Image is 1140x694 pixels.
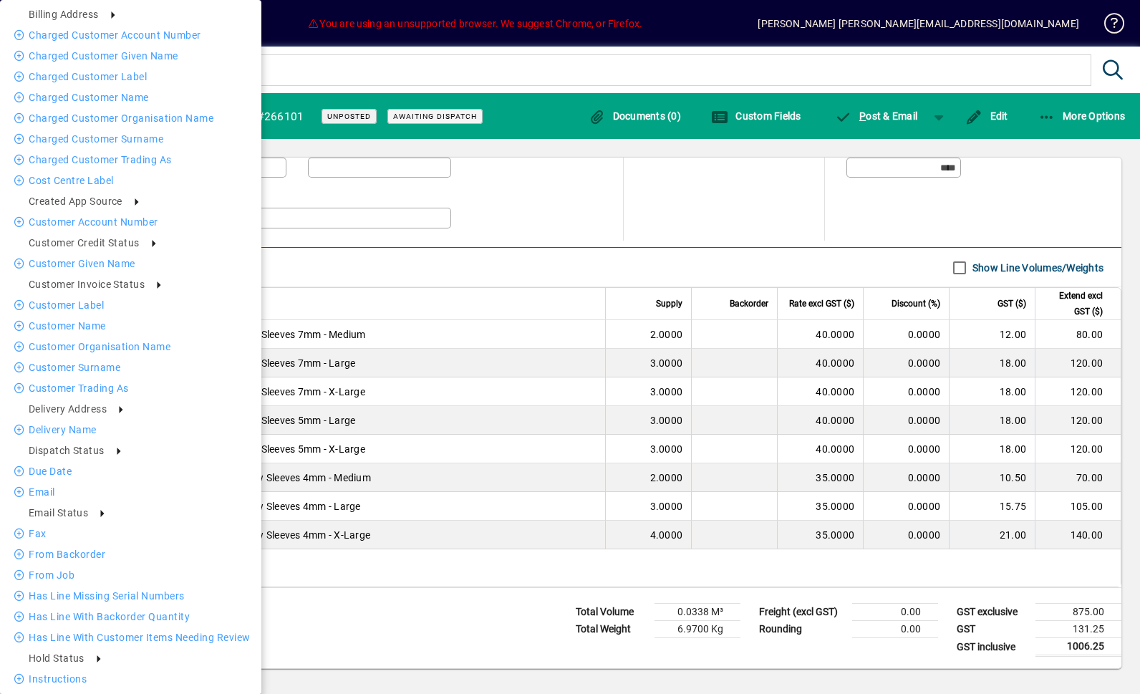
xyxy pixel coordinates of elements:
[29,279,145,290] span: Customer Invoice Status
[29,9,99,20] span: Billing address
[29,196,122,207] span: Created App Source
[29,403,107,415] span: Delivery address
[29,652,84,664] span: Hold Status
[29,445,105,456] span: Dispatch Status
[29,507,88,519] span: Email status
[29,237,140,249] span: Customer credit status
